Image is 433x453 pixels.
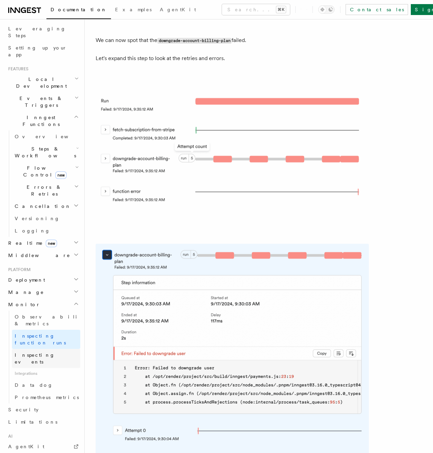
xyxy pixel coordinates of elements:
[5,237,80,249] button: Realtimenew
[5,92,80,111] button: Events & Triggers
[318,5,335,14] button: Toggle dark mode
[5,130,80,237] div: Inngest Functions
[12,212,80,225] a: Versioning
[5,73,80,92] button: Local Development
[15,216,60,221] span: Versioning
[5,404,80,416] a: Security
[5,277,45,283] span: Deployment
[5,252,70,259] span: Middleware
[5,298,80,311] button: Monitor
[160,7,196,12] span: AgentKit
[5,42,80,61] a: Setting up your app
[5,95,74,109] span: Events & Triggers
[157,38,232,44] code: downgrade-account-billing-plan
[8,45,67,57] span: Setting up your app
[51,7,107,12] span: Documentation
[12,200,80,212] button: Cancellation
[12,130,80,143] a: Overview
[5,111,80,130] button: Inngest Functions
[8,407,39,412] span: Security
[5,114,74,128] span: Inngest Functions
[5,289,44,296] span: Manage
[12,368,80,379] span: Integrations
[12,184,74,197] span: Errors & Retries
[15,314,85,326] span: Observability & metrics
[12,203,71,210] span: Cancellation
[12,145,76,159] span: Steps & Workflows
[5,23,80,42] a: Leveraging Steps
[15,352,55,365] span: Inspecting events
[5,267,31,272] span: Platform
[15,333,66,345] span: Inspecting function runs
[115,7,152,12] span: Examples
[96,54,369,63] p: Let's expand this step to look at the retries and errors.
[156,2,200,18] a: AgentKit
[12,225,80,237] a: Logging
[222,4,290,15] button: Search...⌘K
[15,395,79,400] span: Prometheus metrics
[346,4,408,15] a: Contact sales
[96,36,369,45] p: We can now spot that the failed.
[12,391,80,404] a: Prometheus metrics
[5,249,80,261] button: Middleware
[111,2,156,18] a: Examples
[12,165,75,178] span: Flow Control
[12,311,80,330] a: Observability & metrics
[12,379,80,391] a: Datadog
[15,382,53,388] span: Datadog
[5,434,13,439] span: AI
[8,444,44,449] span: AgentKit
[12,349,80,368] a: Inspecting events
[5,274,80,286] button: Deployment
[5,240,57,246] span: Realtime
[5,440,80,453] a: AgentKit
[5,286,80,298] button: Manage
[5,311,80,404] div: Monitor
[5,416,80,428] a: Limitations
[12,330,80,349] a: Inspecting function runs
[5,76,74,89] span: Local Development
[15,134,85,139] span: Overview
[5,66,28,72] span: Features
[8,26,66,38] span: Leveraging Steps
[12,143,80,162] button: Steps & Workflows
[12,162,80,181] button: Flow Controlnew
[12,181,80,200] button: Errors & Retries
[46,2,111,19] a: Documentation
[5,301,40,308] span: Monitor
[96,88,369,214] img: The Timelime of steps features two steps: a first one to fetch the subscription from Stripe and s...
[276,6,286,13] kbd: ⌘K
[55,171,67,179] span: new
[8,419,57,425] span: Limitations
[15,228,50,233] span: Logging
[46,240,57,247] span: new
